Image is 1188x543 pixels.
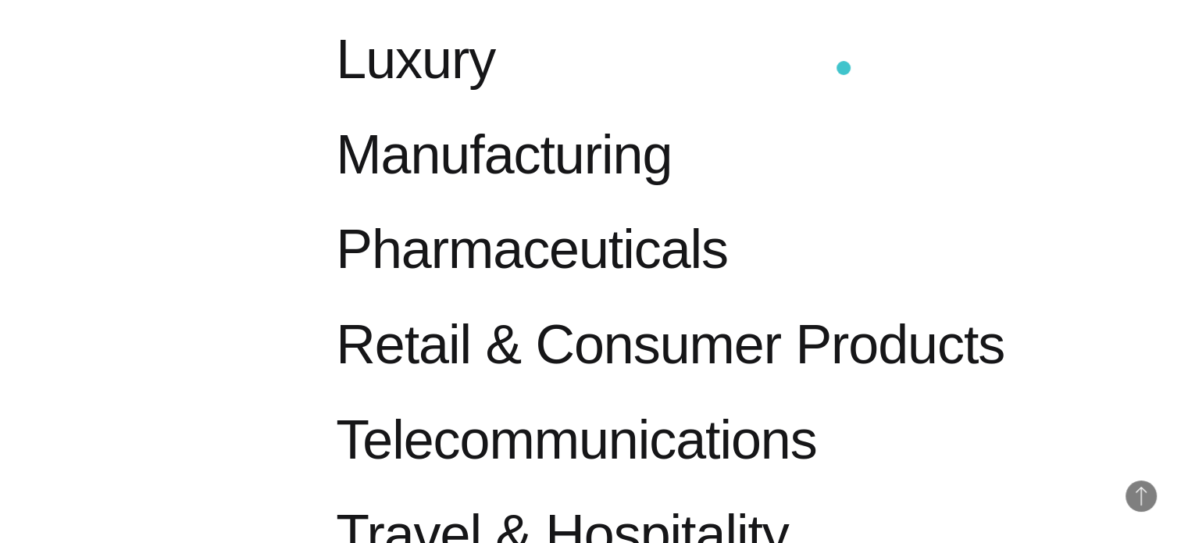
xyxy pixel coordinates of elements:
[336,123,733,219] a: Manufacturing
[336,218,728,282] span: Pharmaceuticals
[336,218,733,313] a: Pharmaceuticals
[336,28,733,123] a: Luxury
[336,409,816,473] span: Telecommunications
[336,28,495,92] span: Luxury
[336,313,1004,377] span: Retail & Consumer Products
[336,313,1004,409] a: Retail & Consumer Products
[336,123,672,188] span: Manufacturing
[1126,480,1157,512] button: Back to Top
[336,409,816,504] a: Telecommunications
